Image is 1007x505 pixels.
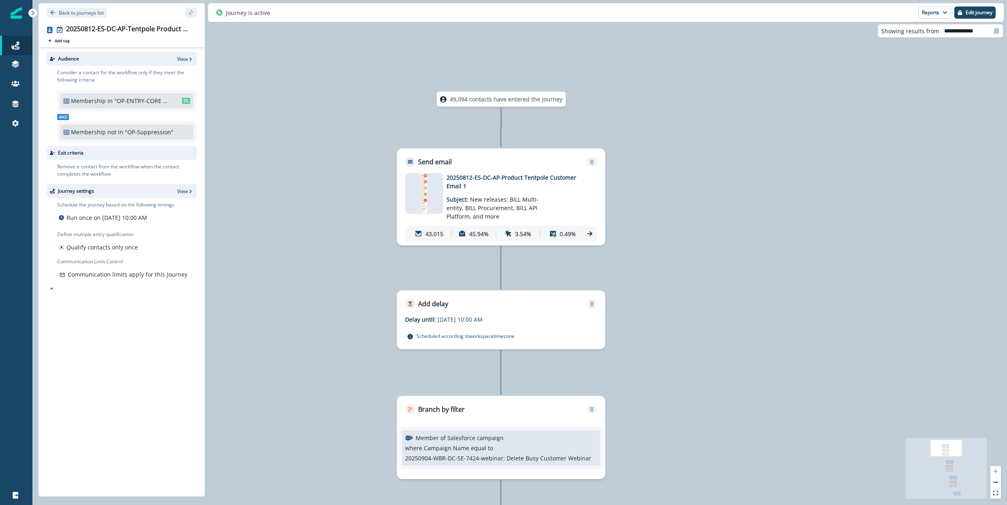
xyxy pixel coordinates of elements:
img: Inflection [11,7,22,19]
button: zoom out [990,477,1001,488]
div: Send emailRemoveemail asset unavailable20250812-ES-DC-AP-Product Tentpole Customer Email 1Subject... [397,148,605,245]
p: Membership [71,97,106,105]
div: Branch by filterRemoveMember of Salesforce campaignwhereCampaign Nameequal to20250904-WBR-DC-SE-7... [397,396,605,479]
button: Go back [47,8,107,18]
p: Member of Salesforce campaign [416,434,504,442]
p: "OP-Suppression" [125,128,180,136]
p: Back to journeys list [59,9,104,16]
p: Showing results from [881,27,939,35]
p: 49,094 contacts have entered the journey [450,95,563,103]
p: Qualify contacts only once [67,243,138,251]
p: Subject: [447,190,548,221]
p: Send email [418,157,452,167]
p: 0.49% [560,230,576,238]
button: View [177,188,193,195]
img: email asset unavailable [421,173,428,214]
p: 20250904-WBR-DC-SE-7424-webinar: Delete Busy Customer Webinar [405,454,591,462]
p: Branch by filter [418,404,465,414]
p: Schedule the journey based on the following timings [57,201,174,208]
button: Add tag [47,37,71,44]
button: View [177,56,193,62]
p: Scheduled according to workspace timezone [417,332,515,340]
p: where [405,444,422,452]
g: Edge from node-dl-count to dabf3144-ec9a-46b6-8e6f-4ff89c542f62 [501,108,501,147]
p: equal to [471,444,493,452]
p: Communication limits apply for this Journey [68,270,187,279]
p: Campaign Name [424,444,469,452]
button: fit view [990,488,1001,499]
p: Journey is active [226,9,270,17]
p: "OP-ENTRY-CORE LIST-Direct: AP Admins" [114,97,169,105]
p: Add tag [55,38,69,43]
p: 3.54% [515,230,531,238]
div: 49,094 contacts have entered the journey [423,92,579,107]
p: in [107,97,113,105]
p: [DATE] 10:00 AM [438,315,539,324]
p: 20250812-ES-DC-AP-Product Tentpole Customer Email 1 [447,173,576,190]
p: View [177,188,188,195]
button: Reports [918,6,951,19]
p: not in [107,128,123,136]
span: And [57,114,69,120]
p: Define multiple entry qualification [57,231,140,238]
p: Audience [58,55,79,62]
span: New releases: BILL Multi-entity, BILL Procurement, BILL API Platform, and more [447,196,539,220]
p: Consider a contact for the workflow only if they meet the following criteria [57,69,197,84]
p: Journey settings [58,187,94,195]
p: Add delay [418,299,448,309]
div: 20250812-ES-DC-AP-Tentpole Product Webinar [66,25,193,34]
div: Add delayRemoveDelay until:[DATE] 10:00 AMScheduled according toworkspacetimezone [397,290,605,349]
p: View [177,56,188,62]
button: sidebar collapse toggle [185,8,197,17]
p: Edit journey [966,10,992,15]
p: 43,015 [425,230,443,238]
p: Run once on [DATE] 10:00 AM [67,213,147,222]
p: Remove a contact from the workflow when the contact completes the workflow [57,163,197,178]
span: DL [182,98,190,104]
p: Membership [71,128,106,136]
button: Edit journey [954,6,996,19]
p: 45.94% [469,230,489,238]
p: Delay until: [405,315,438,324]
p: Exit criteria [58,149,84,157]
p: Communication Limit Control [57,258,197,265]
